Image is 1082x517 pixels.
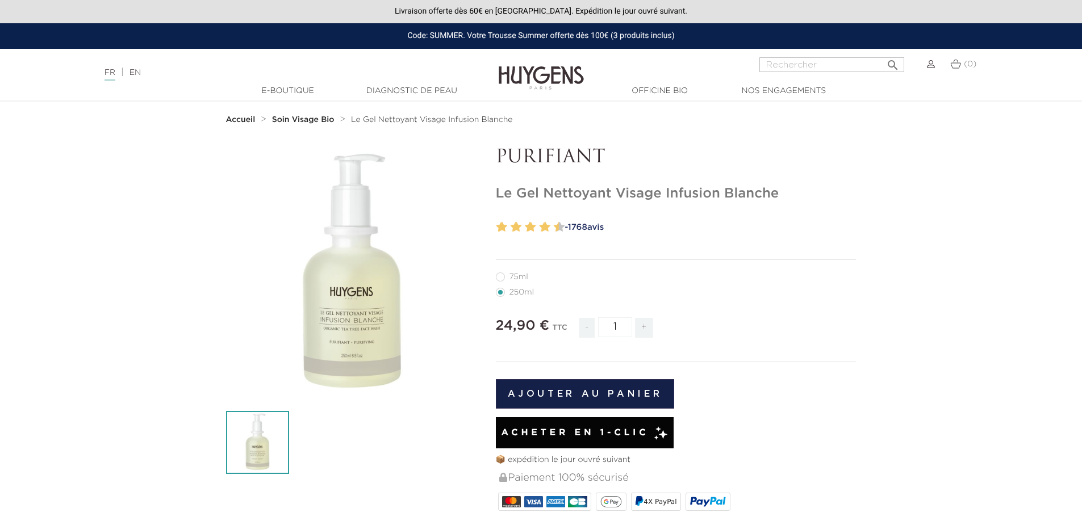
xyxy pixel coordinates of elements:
label: 6 [528,219,536,236]
div: TTC [553,316,567,346]
p: 📦 expédition le jour ouvré suivant [496,454,857,466]
strong: Soin Visage Bio [272,116,335,124]
img: CB_NATIONALE [568,496,587,507]
label: 3 [508,219,512,236]
h1: Le Gel Nettoyant Visage Infusion Blanche [496,186,857,202]
span: 1768 [568,223,587,232]
label: 4 [513,219,521,236]
i:  [886,55,900,69]
strong: Accueil [226,116,256,124]
div: | [99,66,442,79]
label: 10 [556,219,565,236]
span: - [579,318,595,338]
label: 5 [523,219,527,236]
span: 4X PayPal [644,498,676,506]
label: 250ml [496,288,548,297]
label: 2 [499,219,507,236]
span: Le Gel Nettoyant Visage Infusion Blanche [351,116,512,124]
img: AMEX [546,496,565,507]
span: (0) [964,60,976,68]
label: 8 [542,219,550,236]
input: Quantité [598,317,632,337]
p: PURIFIANT [496,147,857,169]
a: Le Gel Nettoyant Visage Infusion Blanche [351,115,512,124]
a: Officine Bio [603,85,717,97]
img: google_pay [600,496,622,507]
a: Diagnostic de peau [355,85,469,97]
button:  [883,54,903,69]
input: Rechercher [759,57,904,72]
span: 24,90 € [496,319,550,333]
img: Le Gel Nettoyant Visage Infusion Blanche 250ml [226,411,289,474]
a: Soin Visage Bio [272,115,337,124]
img: MASTERCARD [502,496,521,507]
img: Huygens [499,48,584,91]
a: EN [129,69,141,77]
img: VISA [524,496,543,507]
label: 9 [552,219,555,236]
a: -1768avis [561,219,857,236]
label: 7 [537,219,541,236]
a: Nos engagements [727,85,841,97]
label: 1 [494,219,498,236]
label: 75ml [496,272,542,281]
a: Accueil [226,115,258,124]
div: Paiement 100% sécurisé [498,466,857,490]
a: FR [105,69,115,81]
span: + [635,318,653,338]
img: Paiement 100% sécurisé [499,473,507,482]
button: Ajouter au panier [496,379,675,409]
a: E-Boutique [231,85,345,97]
